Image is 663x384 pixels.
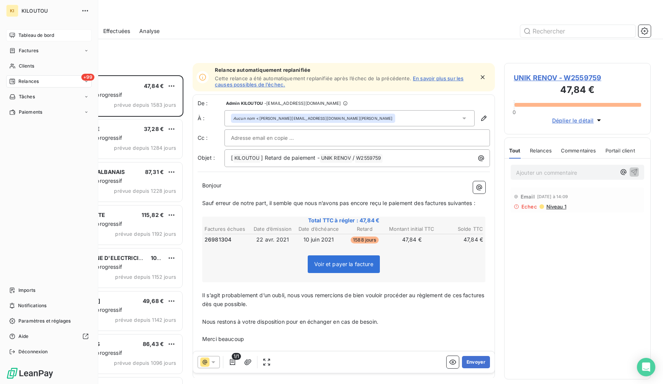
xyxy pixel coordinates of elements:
[202,200,475,206] span: Sauf erreur de notre part, il semble que nous n’avons pas encore reçu le paiement des factures su...
[637,358,655,376] div: Open Intercom Messenger
[314,261,373,267] span: Voir et payer la facture
[115,317,176,323] span: prévue depuis 1142 jours
[198,134,224,142] label: Cc :
[231,132,313,144] input: Adresse email en copie ...
[436,225,483,233] th: Solde TTC
[561,147,596,154] span: Commentaires
[114,188,176,194] span: prévue depuis 1228 jours
[115,274,176,280] span: prévue depuis 1152 jours
[142,212,164,218] span: 115,82 €
[530,147,552,154] span: Relances
[320,154,353,163] span: UNIK RENOV
[550,116,605,125] button: Déplier le détail
[296,225,341,233] th: Date d’échéance
[537,194,568,199] span: [DATE] à 14:09
[202,336,244,342] span: Merci beaucoup
[139,27,160,35] span: Analyse
[514,73,641,83] span: UNIK RENOV - W2559759
[203,217,484,224] span: Total TTC à régler : 47,84 €
[204,225,249,233] th: Factures échues
[19,47,38,54] span: Factures
[233,116,393,121] div: <[PERSON_NAME][EMAIL_ADDRESS][DOMAIN_NAME][PERSON_NAME]
[215,75,411,81] span: Cette relance a été automatiquement replanifiée après l’échec de la précédente.
[18,318,71,324] span: Paramètres et réglages
[144,83,164,89] span: 47,84 €
[55,263,122,270] span: Plan de relance progressif
[144,126,164,132] span: 37,28 €
[18,333,29,340] span: Aide
[261,154,319,161] span: ] Retard de paiement -
[19,93,35,100] span: Tâches
[21,8,77,14] span: KILOUTOU
[18,32,54,39] span: Tableau de bord
[103,27,130,35] span: Effectuées
[114,145,176,151] span: prévue depuis 1284 jours
[143,298,164,304] span: 49,68 €
[55,220,122,227] span: Plan de relance progressif
[55,306,122,313] span: Plan de relance progressif
[462,356,490,368] button: Envoyer
[231,154,233,161] span: [
[513,109,516,115] span: 0
[388,225,435,233] th: Montant initial TTC
[6,367,54,379] img: Logo LeanPay
[18,287,35,294] span: Imports
[55,349,122,356] span: Plan de relance progressif
[198,99,224,107] span: De :
[233,116,255,121] em: Aucun nom
[202,182,221,189] span: Bonjour
[342,225,387,233] th: Retard
[114,102,176,108] span: prévue depuis 1583 jours
[264,101,341,106] span: - [EMAIL_ADDRESS][DOMAIN_NAME]
[232,353,241,360] span: 1/1
[351,237,379,243] span: 1588 jours
[54,255,205,261] span: LA COLMARIENNE D'ELECTRICITE ET DE MAINTENANCE
[509,147,521,154] span: Tout
[215,67,474,73] span: Relance automatiquement replanifiée
[605,147,635,154] span: Portail client
[514,83,641,98] h3: 47,84 €
[205,236,231,243] span: 26981304
[388,235,435,244] td: 47,84 €
[546,204,566,210] span: Niveau 1
[55,91,122,98] span: Plan de relance progressif
[37,75,183,384] div: grid
[215,75,463,88] a: En savoir plus sur les causes possibles de l’échec.
[202,292,486,307] span: Il s’agit probablement d’un oubli, nous vous remercions de bien vouloir procéder au règlement de ...
[521,204,537,210] span: Echec
[115,231,176,237] span: prévue depuis 1192 jours
[18,78,39,85] span: Relances
[355,154,382,163] span: W2559759
[233,154,261,163] span: KILOUTOU
[6,5,18,17] div: KI
[145,169,164,175] span: 87,31 €
[6,330,92,343] a: Aide
[55,177,122,184] span: Plan de relance progressif
[19,109,42,116] span: Paiements
[520,25,635,37] input: Rechercher
[114,360,176,366] span: prévue depuis 1096 jours
[19,63,34,70] span: Clients
[250,225,295,233] th: Date d’émission
[143,341,164,347] span: 86,43 €
[552,116,594,124] span: Déplier le détail
[151,255,173,261] span: 108,14 €
[18,348,48,355] span: Déconnexion
[18,302,46,309] span: Notifications
[198,154,215,161] span: Objet :
[81,74,94,81] span: +99
[436,235,483,244] td: 47,84 €
[296,235,341,244] td: 10 juin 2021
[55,134,122,141] span: Plan de relance progressif
[521,194,535,200] span: Email
[226,101,263,106] span: Admin KILOUTOU
[198,114,224,122] label: À :
[202,318,378,325] span: Nous restons à votre disposition pour en échanger en cas de besoin.
[250,235,295,244] td: 22 avr. 2021
[353,154,355,161] span: /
